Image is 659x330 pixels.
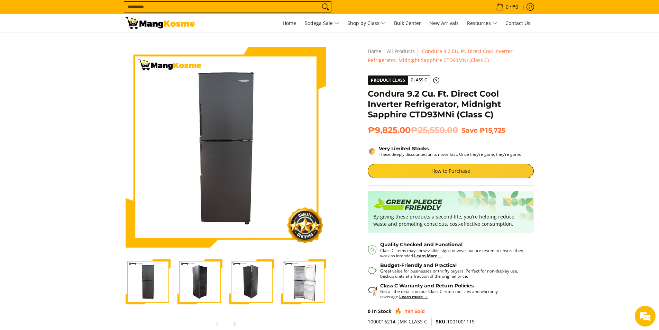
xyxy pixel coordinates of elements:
span: SKU: [436,318,447,325]
strong: Budget-Friendly and Practical [380,262,457,268]
a: Shop by Class [344,14,389,33]
a: Product Class Class C [368,75,439,85]
span: Sold [414,308,425,314]
a: New Arrivals [426,14,462,33]
p: Get all the details on our Class C return policies and warranty coverage. [380,289,527,299]
span: ₱15,725 [479,126,505,134]
nav: Breadcrumbs [368,47,534,65]
span: ₱0 [511,5,519,9]
a: Bulk Center [391,14,424,33]
span: ₱9,825.00 [368,125,458,135]
span: Resources [467,19,497,28]
span: • [494,3,520,11]
p: Class C items may show visible signs of wear but are tested to ensure they work as intended. [380,248,527,258]
p: Great value for businesses or thrifty buyers. Perfect for non-display use, backup units at a frac... [380,268,527,279]
span: 0 [505,5,510,9]
span: Condura 9.2 Cu. Ft. Direct Cool Inverter Refrigerator, Midnight Sapphire CTD93MNi (Class C) [368,48,513,63]
span: 0 [368,308,370,314]
nav: Main Menu [202,14,534,33]
img: Condura 9.3 Cu. Ft. Inverter Refrigerator (Class C) l Mang Kosme [126,17,195,29]
a: Home [368,48,381,54]
span: 194 [405,308,413,314]
a: How to Purchase [368,164,534,178]
span: Product Class [368,76,408,85]
strong: Class C Warranty and Return Policies [380,283,474,289]
img: Condura 9.2 Cu. Ft. Direct Cool Inverter Refrigerator, Midnight Sapphire CTD93MNi (Class C) [126,47,326,248]
img: Condura 9.2 Cu. Ft. Direct Cool Inverter Refrigerator, Midnight Sapphire CTD93MNi (Class C)-4 [281,259,326,304]
span: New Arrivals [429,20,459,26]
a: Learn More → [414,253,442,259]
del: ₱25,550.00 [411,125,458,135]
a: All Products [387,48,415,54]
img: Condura 9.2 Cu. Ft. Direct Cool Inverter Refrigerator, Midnight Sapphire CTD93MNi (Class C)-2 [177,259,222,304]
span: Class C [408,76,430,84]
img: Badge sustainability green pledge friendly [373,196,442,213]
span: Save [461,126,478,134]
button: Search [320,2,331,12]
span: 1000016214 |MK CLASS C [368,318,427,325]
a: Contact Us [502,14,534,33]
span: Home [283,20,296,26]
img: Condura 9.2 Cu. Ft. Direct Cool Inverter Refrigerator, Midnight Sapphire CTD93MNi (Class C)-3 [229,259,274,304]
span: Bodega Sale [304,19,339,28]
span: In Stock [372,308,392,314]
h1: Condura 9.2 Cu. Ft. Direct Cool Inverter Refrigerator, Midnight Sapphire CTD93MNi (Class C) [368,89,534,120]
a: Bodega Sale [301,14,342,33]
p: By giving these products a second life, you’re helping reduce waste and promoting conscious, cost... [373,213,528,228]
span: 1001001119 [436,318,475,325]
p: These deeply discounted units move fast. Once they’re gone, they’re gone. [379,152,521,157]
span: Contact Us [505,20,530,26]
span: Shop by Class [347,19,386,28]
span: Bulk Center [394,20,421,26]
strong: Very Limited Stocks [379,145,429,152]
strong: Quality Checked and Functional [380,241,463,248]
a: Resources [464,14,501,33]
a: Learn more → [399,294,428,300]
img: Condura 9.2 Cu. Ft. Direct Cool Inverter Refrigerator, Midnight Sapphire CTD93MNi (Class C)-1 [126,259,171,304]
a: Home [279,14,300,33]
